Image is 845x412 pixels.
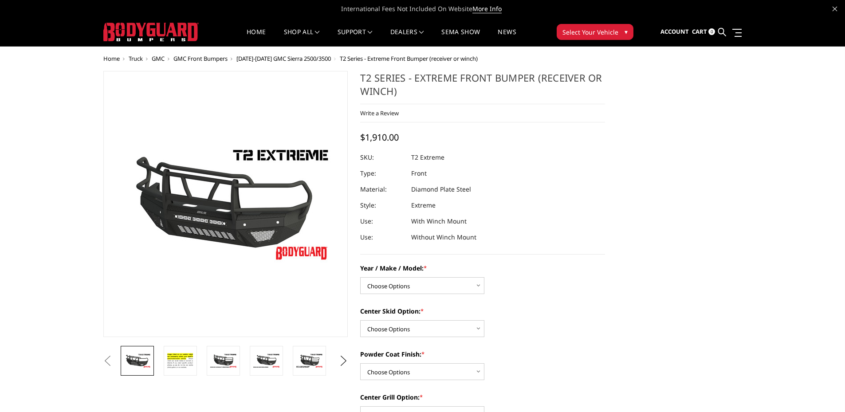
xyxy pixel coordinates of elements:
a: Home [247,29,266,46]
label: Center Skid Option: [360,306,605,316]
img: T2 Series - Extreme Front Bumper (receiver or winch) [166,351,194,370]
a: Dealers [390,29,424,46]
a: Support [338,29,373,46]
dt: Use: [360,213,405,229]
dt: Use: [360,229,405,245]
label: Center Grill Option: [360,392,605,402]
dd: Extreme [411,197,436,213]
a: More Info [472,4,502,13]
label: Year / Make / Model: [360,263,605,273]
span: ▾ [625,27,628,36]
dd: Without Winch Mount [411,229,476,245]
span: $1,910.00 [360,131,399,143]
a: Write a Review [360,109,399,117]
button: Select Your Vehicle [557,24,633,40]
a: shop all [284,29,320,46]
a: T2 Series - Extreme Front Bumper (receiver or winch) [103,71,348,337]
dt: Type: [360,165,405,181]
span: 0 [708,28,715,35]
dt: Style: [360,197,405,213]
a: Cart 0 [692,20,715,44]
dt: Material: [360,181,405,197]
button: Next [337,354,350,368]
dd: T2 Extreme [411,149,444,165]
a: GMC [152,55,165,63]
dd: With Winch Mount [411,213,467,229]
a: SEMA Show [441,29,480,46]
span: T2 Series - Extreme Front Bumper (receiver or winch) [340,55,478,63]
img: T2 Series - Extreme Front Bumper (receiver or winch) [252,353,280,369]
a: [DATE]-[DATE] GMC Sierra 2500/3500 [236,55,331,63]
a: Home [103,55,120,63]
button: Previous [101,354,114,368]
span: Cart [692,27,707,35]
dt: SKU: [360,149,405,165]
img: T2 Series - Extreme Front Bumper (receiver or winch) [295,353,323,369]
span: Account [660,27,689,35]
dd: Diamond Plate Steel [411,181,471,197]
img: T2 Series - Extreme Front Bumper (receiver or winch) [123,353,151,369]
img: BODYGUARD BUMPERS [103,23,199,41]
a: Truck [129,55,143,63]
a: GMC Front Bumpers [173,55,228,63]
dd: Front [411,165,427,181]
a: News [498,29,516,46]
h1: T2 Series - Extreme Front Bumper (receiver or winch) [360,71,605,104]
span: Select Your Vehicle [562,27,618,37]
label: Powder Coat Finish: [360,349,605,359]
a: Account [660,20,689,44]
img: T2 Series - Extreme Front Bumper (receiver or winch) [209,353,237,369]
